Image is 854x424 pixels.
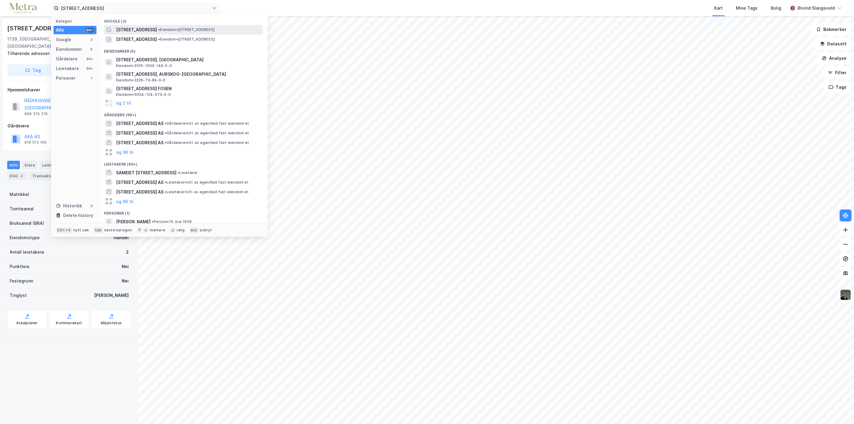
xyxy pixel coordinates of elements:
[811,23,852,35] button: Bokmerker
[8,86,131,93] div: Hjemmelshaver
[116,85,260,92] span: [STREET_ADDRESS] FOSEN
[116,92,171,97] span: Eiendom • 5054-124-373-0-0
[10,249,44,256] div: Antall leietakere
[56,46,82,53] div: Eiendommer
[99,108,268,119] div: Gårdeiere (99+)
[99,206,268,217] div: Personer (1)
[10,263,29,270] div: Punktleie
[824,81,852,93] button: Tags
[116,169,176,176] span: SAMEIET [STREET_ADDRESS]
[122,263,129,270] div: Nei
[200,228,212,233] div: avbryt
[152,219,192,224] span: Person • 15. mai 1956
[10,205,34,212] div: Tomteareal
[736,5,758,12] div: Mine Tags
[815,38,852,50] button: Datasett
[56,227,72,233] div: Ctrl + k
[165,131,249,136] span: Gårdeiere • Utl. av egen/leid fast eiendom el.
[714,5,723,12] div: Kart
[116,71,260,78] span: [STREET_ADDRESS], AURSKOG-[GEOGRAPHIC_DATA]
[165,121,167,126] span: •
[56,36,71,43] div: Google
[116,78,165,83] span: Eiendom • 3226-73-89-0-0
[16,321,38,325] div: Arealplaner
[116,36,157,43] span: [STREET_ADDRESS]
[104,228,132,233] div: neste kategori
[116,130,164,137] span: [STREET_ADDRESS] AS
[59,4,212,13] input: Søk på adresse, matrikkel, gårdeiere, leietakere eller personer
[178,170,198,175] span: Leietaker
[7,172,27,180] div: ESG
[116,179,164,186] span: [STREET_ADDRESS] AS
[56,55,78,63] div: Gårdeiere
[7,64,59,76] button: Tag
[122,277,129,285] div: Nei
[99,14,268,25] div: Google (2)
[165,190,167,194] span: •
[840,289,851,300] img: 9k=
[126,249,129,256] div: 2
[116,198,133,205] button: og 96 til
[24,140,47,145] div: 919 513 195
[10,234,40,241] div: Eiendomstype
[99,44,268,55] div: Eiendommer (5)
[7,23,66,33] div: [STREET_ADDRESS]
[86,56,94,61] div: 99+
[116,26,157,33] span: [STREET_ADDRESS]
[165,131,167,135] span: •
[56,202,82,209] div: Historikk
[158,37,215,42] span: Eiendom • [STREET_ADDRESS]
[19,173,25,179] div: 2
[22,161,37,169] div: Eiere
[114,234,129,241] div: Handel
[817,52,852,64] button: Analyse
[10,277,33,285] div: Festegrunn
[89,76,94,81] div: 1
[116,99,131,107] button: og 2 til
[10,3,37,14] img: metra-logo.256734c3b2bbffee19d4.png
[165,140,167,145] span: •
[189,227,199,233] div: esc
[94,227,103,233] div: tab
[89,203,94,208] div: 0
[99,157,268,168] div: Leietakere (99+)
[86,28,94,32] div: 99+
[116,56,260,63] span: [STREET_ADDRESS], [GEOGRAPHIC_DATA]
[7,35,93,50] div: 1739, [GEOGRAPHIC_DATA], [GEOGRAPHIC_DATA]
[165,180,167,185] span: •
[116,149,133,156] button: og 96 til
[56,26,64,34] div: Alle
[10,191,29,198] div: Matrikkel
[7,51,52,56] span: Tilhørende adresser:
[101,321,122,325] div: Miljøstatus
[73,228,89,233] div: nytt søk
[824,395,854,424] iframe: Chat Widget
[116,139,164,146] span: [STREET_ADDRESS] AS
[165,190,249,194] span: Leietaker • Utl. av egen/leid fast eiendom el.
[56,65,79,72] div: Leietakere
[165,180,249,185] span: Leietaker • Utl. av egen/leid fast eiendom el.
[7,50,126,57] div: [STREET_ADDRESS]
[152,219,154,224] span: •
[116,63,172,68] span: Eiendom • 3105-1050-149-0-0
[823,67,852,79] button: Filter
[176,228,185,233] div: velg
[158,37,160,41] span: •
[30,172,71,180] div: Transaksjoner
[7,161,20,169] div: Info
[10,292,27,299] div: Tinglyst
[771,5,781,12] div: Bolig
[178,170,179,175] span: •
[40,161,73,169] div: Leietakere
[56,19,96,23] div: Kategori
[797,5,835,12] div: Øivind Slangsvold
[824,395,854,424] div: Kontrollprogram for chat
[63,212,93,219] div: Delete history
[24,111,47,116] div: 998 374 219
[94,292,129,299] div: [PERSON_NAME]
[8,122,131,130] div: Gårdeiere
[165,121,249,126] span: Gårdeiere • Utl. av egen/leid fast eiendom el.
[158,27,160,32] span: •
[116,188,164,196] span: [STREET_ADDRESS] AS
[56,321,82,325] div: Kommunekart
